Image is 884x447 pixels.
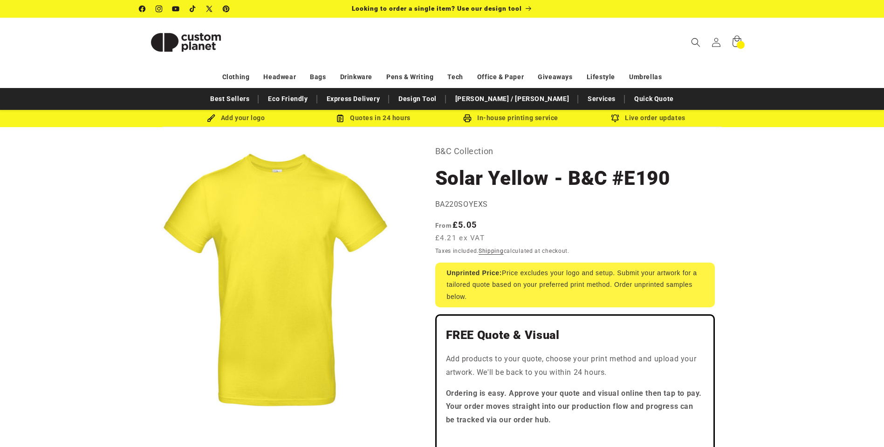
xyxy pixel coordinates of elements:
[837,402,884,447] iframe: Chat Widget
[447,69,463,85] a: Tech
[580,112,717,124] div: Live order updates
[206,91,254,107] a: Best Sellers
[451,91,574,107] a: [PERSON_NAME] / [PERSON_NAME]
[446,328,704,343] h2: FREE Quote & Visual
[263,69,296,85] a: Headwear
[538,69,572,85] a: Giveaways
[435,166,715,191] h1: Solar Yellow - B&C #E190
[386,69,433,85] a: Pens & Writing
[305,112,442,124] div: Quotes in 24 hours
[139,144,412,416] media-gallery: Gallery Viewer
[435,233,485,244] span: £4.21 ex VAT
[837,402,884,447] div: Widget pro chat
[340,69,372,85] a: Drinkware
[685,32,706,53] summary: Search
[447,269,502,277] strong: Unprinted Price:
[477,69,524,85] a: Office & Paper
[611,114,619,122] img: Order updates
[394,91,441,107] a: Design Tool
[629,69,662,85] a: Umbrellas
[435,246,715,256] div: Taxes included. calculated at checkout.
[446,389,702,425] strong: Ordering is easy. Approve your quote and visual online then tap to pay. Your order moves straight...
[435,222,452,229] span: From
[630,91,678,107] a: Quick Quote
[583,91,620,107] a: Services
[435,263,715,307] div: Price excludes your logo and setup. Submit your artwork for a tailored quote based on your prefer...
[435,144,715,159] p: B&C Collection
[463,114,472,122] img: In-house printing
[136,18,236,67] a: Custom Planet
[310,69,326,85] a: Bags
[435,220,477,230] strong: £5.05
[322,91,385,107] a: Express Delivery
[435,200,488,209] span: BA220SOYEXS
[587,69,615,85] a: Lifestyle
[479,248,504,254] a: Shipping
[222,69,250,85] a: Clothing
[352,5,522,12] span: Looking to order a single item? Use our design tool
[336,114,344,122] img: Order Updates Icon
[442,112,580,124] div: In-house printing service
[167,112,305,124] div: Add your logo
[446,352,704,379] p: Add products to your quote, choose your print method and upload your artwork. We'll be back to yo...
[139,21,233,63] img: Custom Planet
[446,434,704,444] iframe: Customer reviews powered by Trustpilot
[263,91,312,107] a: Eco Friendly
[207,114,215,122] img: Brush Icon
